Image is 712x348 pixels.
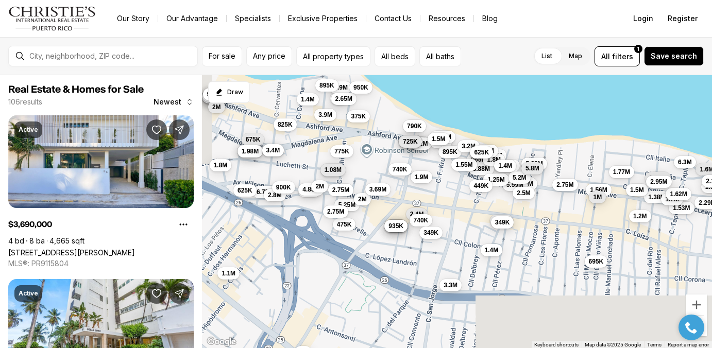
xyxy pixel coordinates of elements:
[314,109,336,121] button: 3.9M
[8,6,96,31] a: logo
[208,81,250,103] button: Start drawing
[328,184,353,196] button: 2.75M
[253,52,285,60] span: Any price
[627,8,659,29] button: Login
[365,183,391,195] button: 3.69M
[686,294,707,315] button: Zoom in
[586,184,611,196] button: 1.56M
[403,119,426,132] button: 790K
[589,190,606,203] button: 1M
[669,202,694,214] button: 1.53M
[626,184,648,196] button: 1.5M
[415,172,429,181] span: 1.9M
[414,216,429,224] span: 740K
[334,83,348,92] span: 3.9M
[169,119,190,140] button: Share Property
[388,221,403,230] span: 935K
[274,118,297,131] button: 825K
[227,11,279,26] a: Specialists
[393,165,408,173] span: 740K
[246,135,261,143] span: 675K
[521,162,544,175] button: 5.8M
[494,160,516,172] button: 1.4M
[325,166,342,174] span: 1.08M
[315,79,338,91] button: 895K
[338,201,355,209] span: 5.25M
[109,11,158,26] a: Our Story
[266,146,280,154] span: 3.4M
[298,183,324,196] button: 4.88M
[297,93,319,105] button: 1.4M
[420,11,473,26] a: Resources
[473,182,488,190] span: 449K
[169,283,190,304] button: Share Property
[147,92,200,112] button: Newest
[411,170,433,183] button: 1.9M
[444,281,457,289] span: 3.3M
[323,205,348,217] button: 2.75M
[470,146,493,159] button: 625K
[474,148,489,156] span: 625K
[302,185,319,194] span: 4.88M
[410,137,432,149] button: 1.2M
[268,191,282,199] span: 2.8M
[210,159,232,171] button: 1.8M
[207,90,224,98] span: 9.13M
[301,95,315,103] span: 1.4M
[556,180,573,188] span: 2.75M
[462,142,476,150] span: 3.2M
[242,147,259,155] span: 1.98M
[388,163,412,175] button: 740K
[333,218,356,230] button: 475K
[369,185,386,193] span: 3.69M
[327,207,344,215] span: 2.75M
[471,155,486,164] span: 965K
[334,199,360,211] button: 5.25M
[673,204,690,212] span: 1.53M
[451,159,477,171] button: 1.55M
[158,11,226,26] a: Our Advantage
[208,101,225,113] button: 2M
[498,162,512,170] span: 1.4M
[525,160,543,168] span: 5.88M
[483,173,508,185] button: 1.25M
[495,218,510,227] span: 349K
[644,46,704,66] button: Save search
[474,11,506,26] a: Blog
[434,137,448,146] span: 1.2M
[502,178,528,190] button: 5.59M
[354,193,371,205] button: 2M
[662,8,704,29] button: Register
[513,173,527,181] span: 5.2M
[423,229,438,237] span: 349K
[443,147,457,155] span: 895K
[601,51,610,62] span: All
[330,81,352,94] button: 3.9M
[353,83,368,92] span: 950K
[321,164,344,177] button: 975K
[648,193,665,201] span: 1.38M
[637,45,639,53] span: 1
[410,214,433,227] button: 740K
[646,176,671,188] button: 2.95M
[644,190,669,203] button: 1.38M
[272,181,295,194] button: 900K
[399,135,422,148] button: 725K
[146,283,167,304] button: Save Property: 51 KING'S COURT ST #14B
[331,92,357,105] button: 2.65M
[633,212,647,220] span: 1.2M
[214,161,228,169] span: 1.8M
[264,189,286,201] button: 2.8M
[246,46,292,66] button: Any price
[320,164,346,176] button: 1.08M
[332,186,349,194] span: 2.75M
[490,214,513,227] button: 940K
[233,184,257,196] button: 625K
[8,84,144,95] span: Real Estate & Homes for Sale
[513,187,535,199] button: 2.5M
[319,81,334,89] span: 895K
[406,207,428,220] button: 2.4M
[358,195,367,203] span: 2M
[590,186,607,194] span: 1.56M
[351,112,366,120] span: 375K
